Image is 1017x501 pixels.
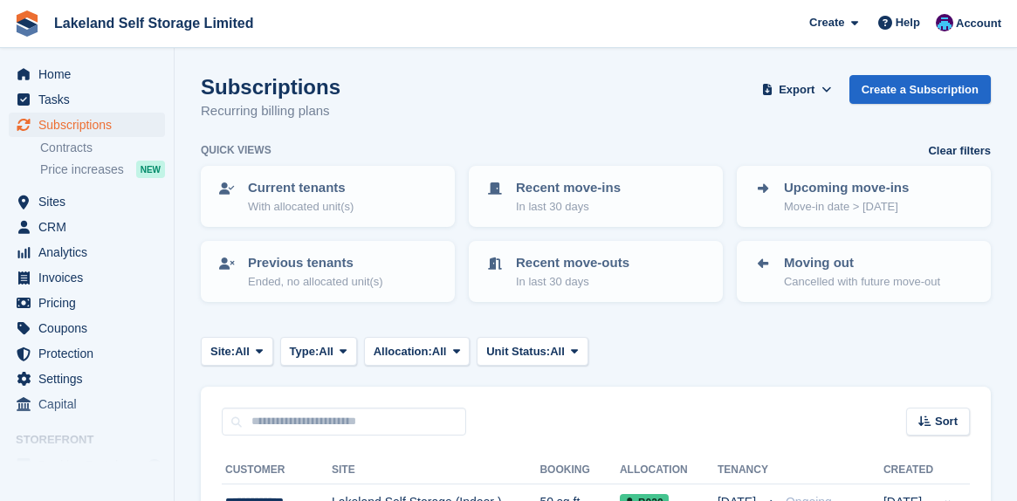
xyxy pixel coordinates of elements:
[38,367,143,391] span: Settings
[784,253,940,273] p: Moving out
[38,341,143,366] span: Protection
[319,343,333,360] span: All
[9,265,165,290] a: menu
[38,316,143,340] span: Coupons
[38,113,143,137] span: Subscriptions
[935,413,958,430] span: Sort
[471,168,721,225] a: Recent move-ins In last 30 days
[332,456,539,484] th: Site
[201,101,340,121] p: Recurring billing plans
[290,343,320,360] span: Type:
[539,456,620,484] th: Booking
[235,343,250,360] span: All
[9,189,165,214] a: menu
[38,87,143,112] span: Tasks
[248,198,354,216] p: With allocated unit(s)
[136,161,165,178] div: NEW
[210,343,235,360] span: Site:
[471,243,721,300] a: Recent move-outs In last 30 days
[374,343,432,360] span: Allocation:
[779,81,814,99] span: Export
[486,343,550,360] span: Unit Status:
[516,198,621,216] p: In last 30 days
[201,337,273,366] button: Site: All
[759,75,835,104] button: Export
[38,189,143,214] span: Sites
[620,456,718,484] th: Allocation
[248,273,383,291] p: Ended, no allocated unit(s)
[14,10,40,37] img: stora-icon-8386f47178a22dfd0bd8f6a31ec36ba5ce8667c1dd55bd0f319d3a0aa187defe.svg
[38,453,143,477] span: Booking Portal
[516,253,629,273] p: Recent move-outs
[956,15,1001,32] span: Account
[38,392,143,416] span: Capital
[222,456,332,484] th: Customer
[9,240,165,264] a: menu
[739,168,989,225] a: Upcoming move-ins Move-in date > [DATE]
[718,456,779,484] th: Tenancy
[144,455,165,476] a: Preview store
[38,62,143,86] span: Home
[550,343,565,360] span: All
[896,14,920,31] span: Help
[38,215,143,239] span: CRM
[9,367,165,391] a: menu
[9,291,165,315] a: menu
[9,62,165,86] a: menu
[9,341,165,366] a: menu
[38,240,143,264] span: Analytics
[201,142,271,158] h6: Quick views
[280,337,357,366] button: Type: All
[516,273,629,291] p: In last 30 days
[883,456,933,484] th: Created
[784,273,940,291] p: Cancelled with future move-out
[40,160,165,179] a: Price increases NEW
[9,316,165,340] a: menu
[739,243,989,300] a: Moving out Cancelled with future move-out
[16,431,174,449] span: Storefront
[809,14,844,31] span: Create
[936,14,953,31] img: David Dickson
[928,142,991,160] a: Clear filters
[248,178,354,198] p: Current tenants
[38,265,143,290] span: Invoices
[9,453,165,477] a: menu
[477,337,588,366] button: Unit Status: All
[9,113,165,137] a: menu
[9,87,165,112] a: menu
[364,337,471,366] button: Allocation: All
[9,215,165,239] a: menu
[516,178,621,198] p: Recent move-ins
[784,178,909,198] p: Upcoming move-ins
[40,140,165,156] a: Contracts
[38,291,143,315] span: Pricing
[203,243,453,300] a: Previous tenants Ended, no allocated unit(s)
[40,161,124,178] span: Price increases
[248,253,383,273] p: Previous tenants
[203,168,453,225] a: Current tenants With allocated unit(s)
[9,392,165,416] a: menu
[47,9,261,38] a: Lakeland Self Storage Limited
[201,75,340,99] h1: Subscriptions
[432,343,447,360] span: All
[849,75,991,104] a: Create a Subscription
[784,198,909,216] p: Move-in date > [DATE]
